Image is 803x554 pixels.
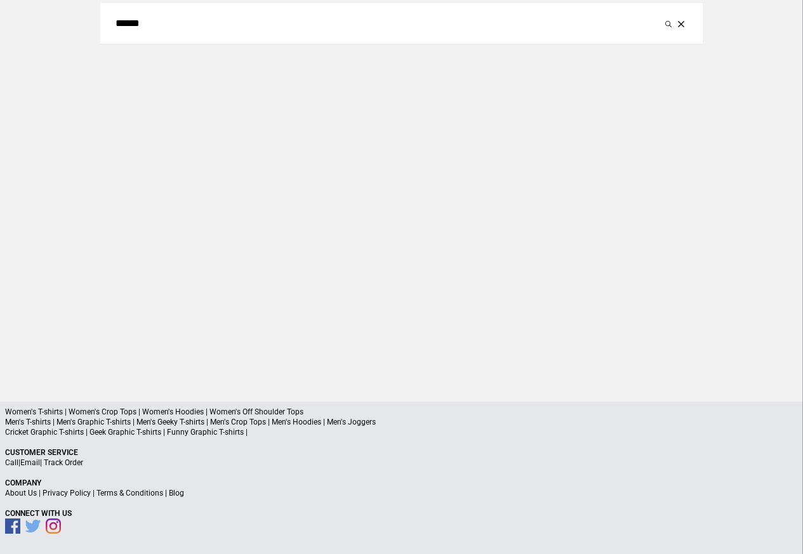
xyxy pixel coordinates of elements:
p: Customer Service [5,447,798,458]
button: Clear the search query. [675,16,687,31]
a: Privacy Policy [43,489,91,498]
p: Cricket Graphic T-shirts | Geek Graphic T-shirts | Funny Graphic T-shirts | [5,427,798,437]
a: Call [5,458,18,467]
a: Email [20,458,40,467]
button: Submit your search query. [662,16,675,31]
a: Terms & Conditions [96,489,163,498]
a: About Us [5,489,37,498]
p: | | | [5,488,798,498]
a: Track Order [44,458,83,467]
p: Women's T-shirts | Women's Crop Tops | Women's Hoodies | Women's Off Shoulder Tops [5,407,798,417]
p: Company [5,478,798,488]
p: Men's T-shirts | Men's Graphic T-shirts | Men's Geeky T-shirts | Men's Crop Tops | Men's Hoodies ... [5,417,798,427]
a: Blog [169,489,184,498]
p: | | [5,458,798,468]
p: Connect With Us [5,508,798,518]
